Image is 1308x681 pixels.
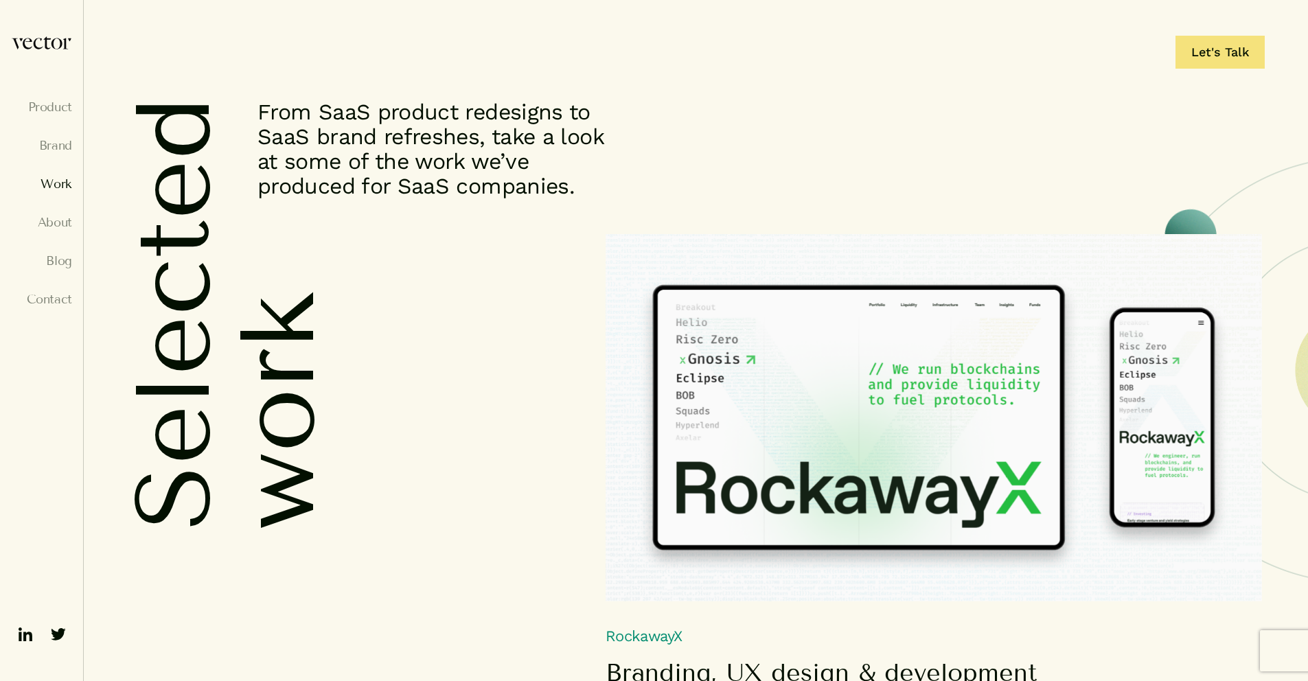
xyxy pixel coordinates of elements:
h6: RockawayX [606,234,1262,644]
a: Let's Talk [1175,36,1265,69]
a: Blog [11,254,72,268]
img: ico-linkedin [14,623,36,645]
a: Product [11,100,72,114]
p: From SaaS product redesigns to SaaS brand refreshes, take a look at some of the work we’ve produc... [257,100,628,198]
a: Contact [11,292,72,306]
a: Brand [11,139,72,152]
a: Work [11,177,72,191]
img: RockawayX homepage UX design for desktop and mobile [606,234,1262,601]
img: ico-twitter-fill [47,623,69,645]
a: About [11,216,72,229]
h1: Selected work [122,97,183,530]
